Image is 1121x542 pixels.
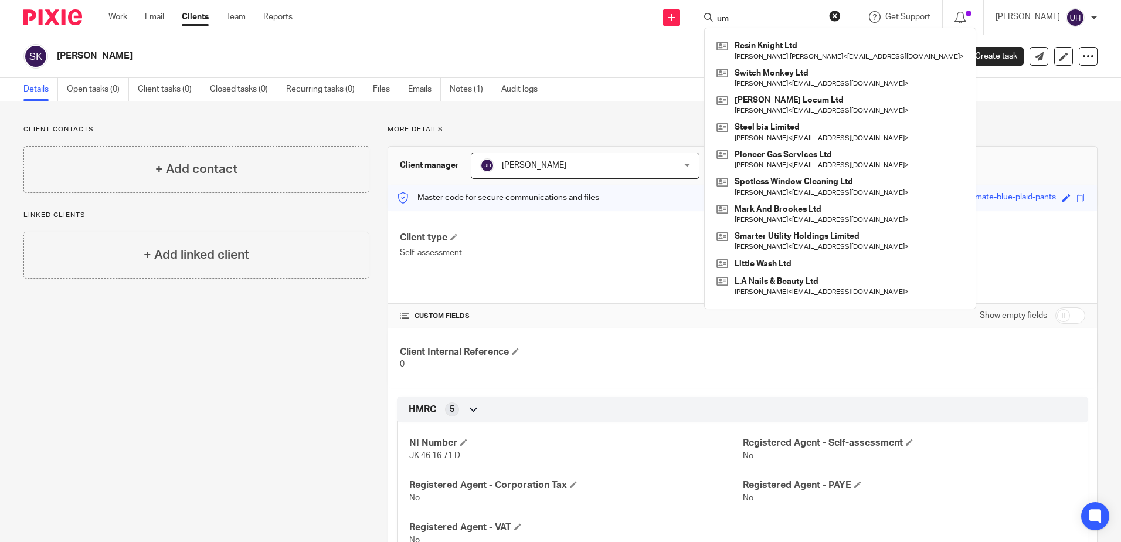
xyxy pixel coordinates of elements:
[743,452,753,460] span: No
[502,161,566,170] span: [PERSON_NAME]
[400,311,742,321] h4: CUSTOM FIELDS
[716,14,821,25] input: Search
[210,78,277,101] a: Closed tasks (0)
[1066,8,1085,27] img: svg%3E
[980,310,1047,321] label: Show empty fields
[397,192,599,204] p: Master code for secure communications and files
[743,437,1076,449] h4: Registered Agent - Self-assessment
[409,494,420,502] span: No
[226,11,246,23] a: Team
[23,9,82,25] img: Pixie
[182,11,209,23] a: Clients
[885,13,930,21] span: Get Support
[743,479,1076,492] h4: Registered Agent - PAYE
[956,47,1024,66] a: Create task
[450,404,454,415] span: 5
[388,125,1098,134] p: More details
[23,78,58,101] a: Details
[743,494,753,502] span: No
[450,78,492,101] a: Notes (1)
[155,160,237,178] h4: + Add contact
[408,78,441,101] a: Emails
[964,191,1056,205] div: ultimate-blue-plaid-pants
[400,247,742,259] p: Self-assessment
[400,160,459,171] h3: Client manager
[409,437,742,449] h4: NI Number
[409,404,436,416] span: HMRC
[400,346,742,358] h4: Client Internal Reference
[23,44,48,69] img: svg%3E
[409,452,460,460] span: JK 46 16 71 D
[144,246,249,264] h4: + Add linked client
[409,479,742,492] h4: Registered Agent - Corporation Tax
[67,78,129,101] a: Open tasks (0)
[57,50,762,62] h2: [PERSON_NAME]
[138,78,201,101] a: Client tasks (0)
[108,11,127,23] a: Work
[23,211,369,220] p: Linked clients
[480,158,494,172] img: svg%3E
[409,521,742,534] h4: Registered Agent - VAT
[501,78,546,101] a: Audit logs
[996,11,1060,23] p: [PERSON_NAME]
[23,125,369,134] p: Client contacts
[263,11,293,23] a: Reports
[373,78,399,101] a: Files
[829,10,841,22] button: Clear
[400,360,405,368] span: 0
[286,78,364,101] a: Recurring tasks (0)
[400,232,742,244] h4: Client type
[145,11,164,23] a: Email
